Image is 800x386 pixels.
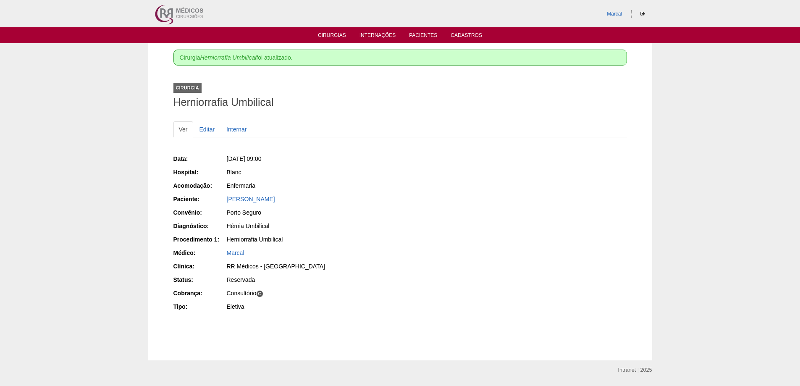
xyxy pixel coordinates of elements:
[227,235,394,244] div: Herniorrafia Umbilical
[173,222,226,230] div: Diagnóstico:
[173,83,202,93] div: Cirurgia
[618,366,652,374] div: Intranet | 2025
[227,222,394,230] div: Hérnia Umbilical
[173,181,226,190] div: Acomodação:
[318,32,346,41] a: Cirurgias
[173,262,226,270] div: Clínica:
[221,121,252,137] a: Internar
[173,50,627,66] div: Cirurgia foi atualizado.
[200,54,257,61] em: Herniorrafia Umbilical
[173,289,226,297] div: Cobrança:
[359,32,396,41] a: Internações
[227,208,394,217] div: Porto Seguro
[194,121,220,137] a: Editar
[173,302,226,311] div: Tipo:
[173,249,226,257] div: Médico:
[227,289,394,297] div: Consultório
[173,97,627,108] h1: Herniorrafia Umbilical
[227,262,394,270] div: RR Médicos - [GEOGRAPHIC_DATA]
[173,208,226,217] div: Convênio:
[173,121,193,137] a: Ver
[173,235,226,244] div: Procedimento 1:
[227,168,394,176] div: Blanc
[227,276,394,284] div: Reservada
[227,181,394,190] div: Enfermaria
[640,11,645,16] i: Sair
[173,155,226,163] div: Data:
[173,168,226,176] div: Hospital:
[409,32,437,41] a: Pacientes
[256,290,263,297] span: C
[607,11,622,17] a: Marcal
[451,32,482,41] a: Cadastros
[227,196,275,202] a: [PERSON_NAME]
[227,302,394,311] div: Eletiva
[173,276,226,284] div: Status:
[173,195,226,203] div: Paciente:
[227,155,262,162] span: [DATE] 09:00
[227,249,244,256] a: Marcal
